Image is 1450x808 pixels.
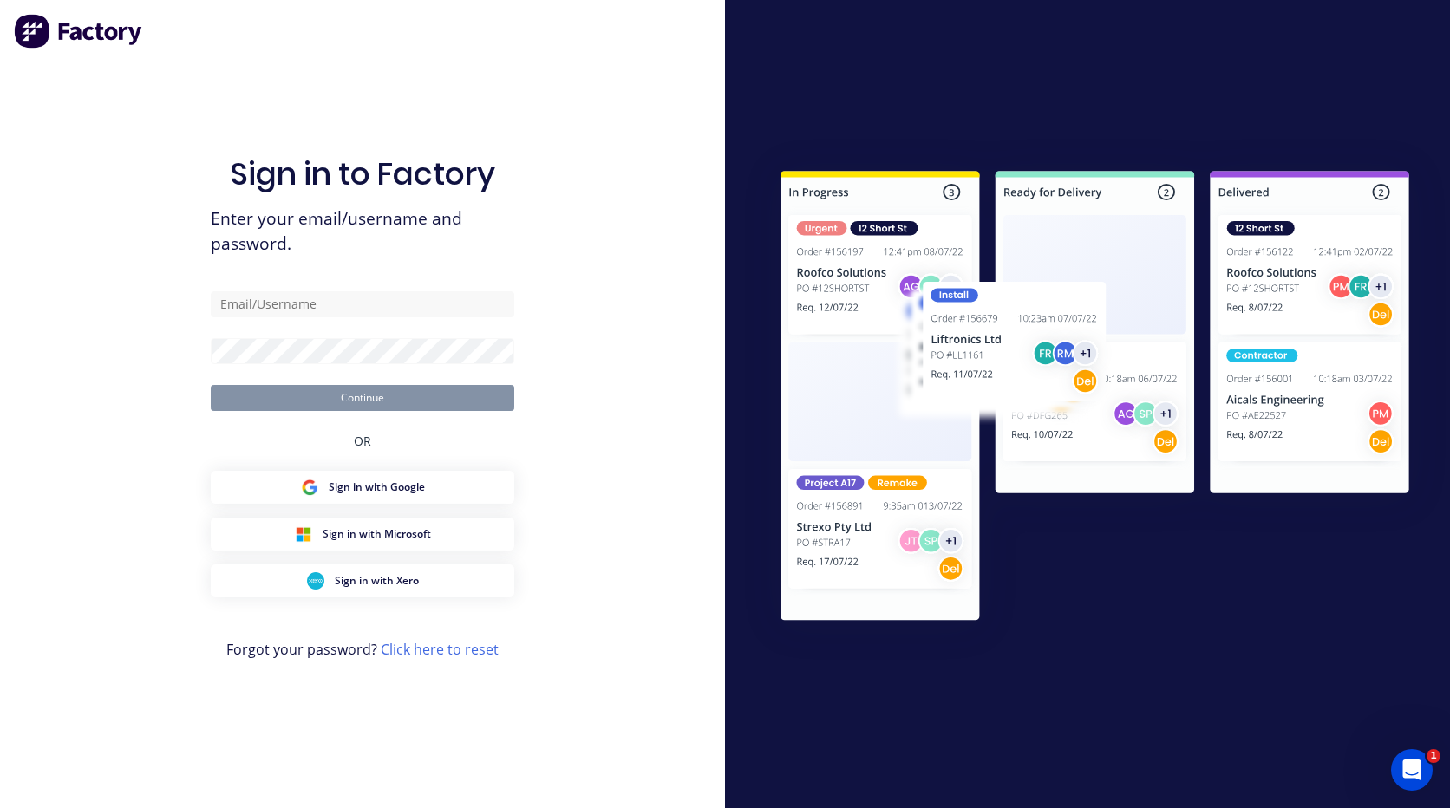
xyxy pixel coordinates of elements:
span: Sign in with Google [329,479,425,495]
button: Continue [211,385,514,411]
div: OR [354,411,371,471]
span: Sign in with Microsoft [323,526,431,542]
button: Microsoft Sign inSign in with Microsoft [211,518,514,551]
span: 1 [1427,749,1440,763]
span: Forgot your password? [226,639,499,660]
h1: Sign in to Factory [230,155,495,192]
input: Email/Username [211,291,514,317]
iframe: Intercom live chat [1391,749,1433,791]
span: Enter your email/username and password. [211,206,514,257]
img: Microsoft Sign in [295,525,312,543]
img: Factory [14,14,144,49]
button: Google Sign inSign in with Google [211,471,514,504]
span: Sign in with Xero [335,573,419,589]
button: Xero Sign inSign in with Xero [211,564,514,597]
img: Sign in [742,136,1447,661]
img: Google Sign in [301,479,318,496]
img: Xero Sign in [307,572,324,590]
a: Click here to reset [381,640,499,659]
